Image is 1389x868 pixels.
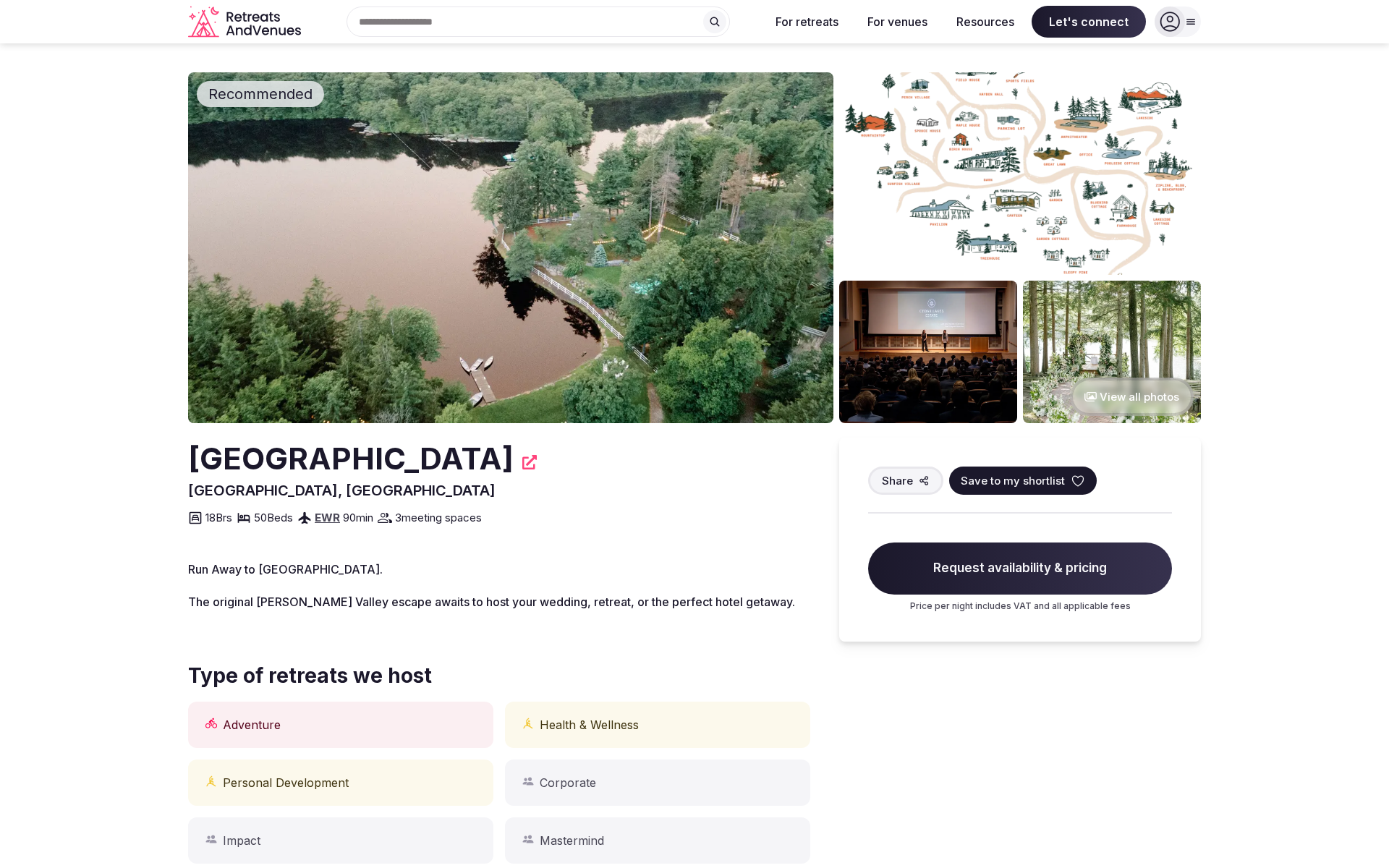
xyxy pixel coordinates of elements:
img: Venue gallery photo [839,72,1201,275]
span: Share [882,473,913,488]
button: For venues [856,6,939,38]
a: Visit the homepage [188,6,304,38]
span: Recommended [203,84,318,104]
span: 50 Beds [254,510,293,525]
h2: [GEOGRAPHIC_DATA] [188,438,514,480]
span: [GEOGRAPHIC_DATA], [GEOGRAPHIC_DATA] [188,482,496,499]
p: Price per night includes VAT and all applicable fees [868,600,1172,613]
span: Let's connect [1032,6,1146,38]
span: Request availability & pricing [868,542,1172,595]
a: EWR [315,511,340,524]
button: For retreats [764,6,850,38]
svg: Retreats and Venues company logo [188,6,304,38]
img: Venue gallery photo [1023,281,1201,423]
button: Resources [945,6,1026,38]
button: Save to my shortlist [949,467,1097,495]
span: The original [PERSON_NAME] Valley escape awaits to host your wedding, retreat, or the perfect hot... [188,595,795,609]
span: Run Away to [GEOGRAPHIC_DATA]. [188,562,383,576]
span: Type of retreats we host [188,662,432,690]
span: Save to my shortlist [961,473,1065,488]
span: 90 min [343,510,373,525]
button: View all photos [1070,378,1194,416]
button: Share [868,467,943,495]
img: Venue gallery photo [839,281,1017,423]
img: Venue cover photo [188,72,833,423]
span: 3 meeting spaces [395,510,482,525]
span: 18 Brs [205,510,232,525]
div: Recommended [197,81,324,107]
